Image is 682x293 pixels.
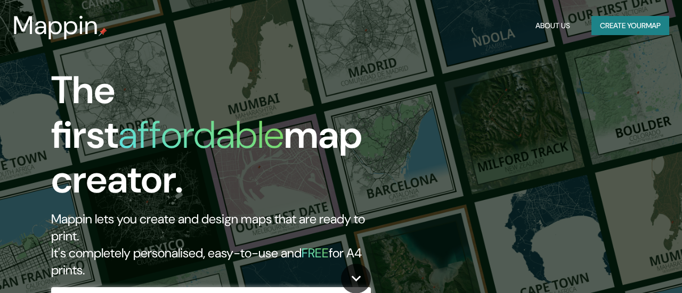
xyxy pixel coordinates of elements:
img: mappin-pin [99,28,107,36]
button: About Us [531,16,574,36]
h1: The first map creator. [51,68,392,211]
h2: Mappin lets you create and design maps that are ready to print. It's completely personalised, eas... [51,211,392,279]
h3: Mappin [13,11,99,40]
h5: FREE [302,245,329,261]
button: Create yourmap [591,16,669,36]
h1: affordable [118,110,284,160]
